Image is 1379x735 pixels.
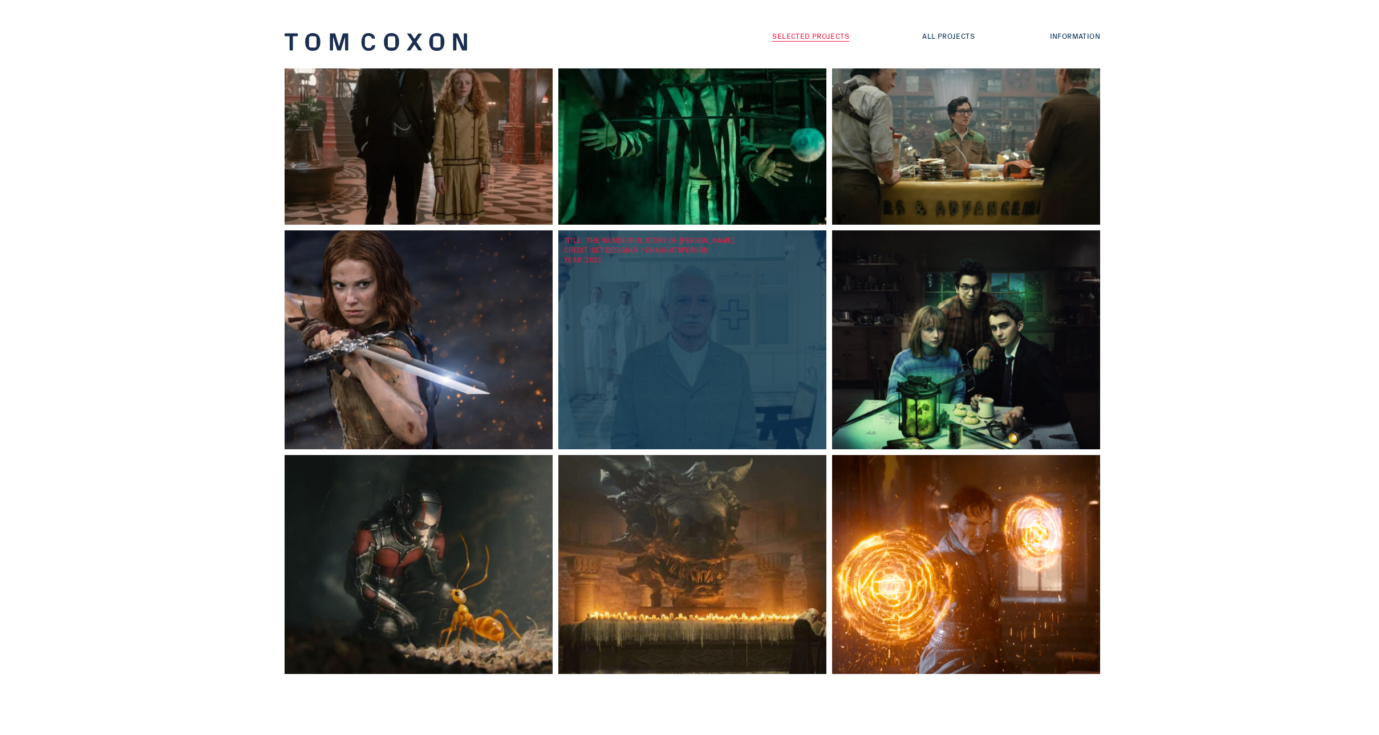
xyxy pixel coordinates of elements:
img: tclogo.svg [285,33,467,51]
a: TITLE : The Wonderful Story of [PERSON_NAME] CREDIT :Set Designer / Draughtsperson YEAR :2021 [558,230,832,449]
div: TITLE : The Wonderful Story of [PERSON_NAME] [564,235,826,264]
a: Selected Projects [772,30,849,42]
span: Set Designer / Draughtsperson [591,245,708,254]
div: YEAR : [564,254,826,264]
div: CREDIT : [564,245,826,254]
a: Information [1050,30,1100,41]
span: 2021 [585,254,602,264]
a: All Projects [922,30,975,41]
